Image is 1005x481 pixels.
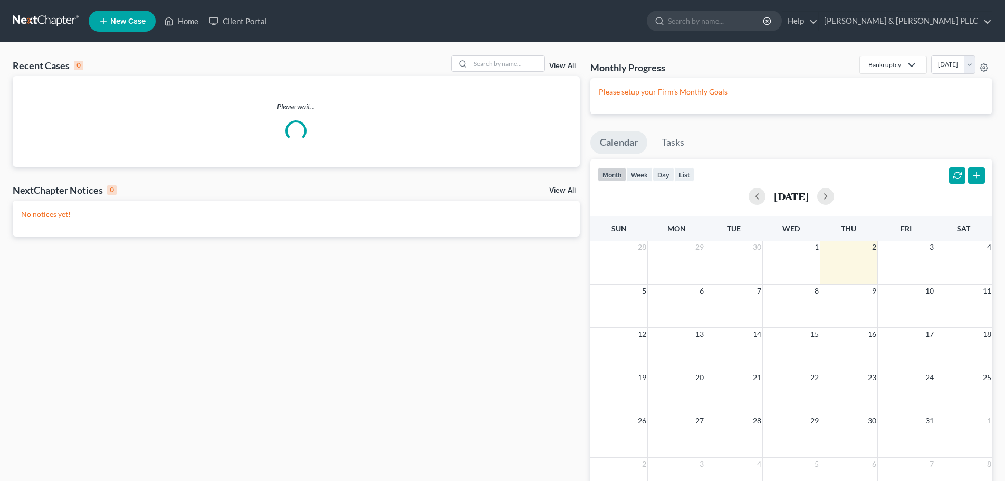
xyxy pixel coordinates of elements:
[924,285,935,297] span: 10
[694,241,705,253] span: 29
[13,184,117,196] div: NextChapter Notices
[871,285,877,297] span: 9
[813,285,820,297] span: 8
[13,59,83,72] div: Recent Cases
[809,371,820,384] span: 22
[901,224,912,233] span: Fri
[637,241,647,253] span: 28
[871,241,877,253] span: 2
[752,328,762,341] span: 14
[698,285,705,297] span: 6
[107,185,117,195] div: 0
[74,61,83,70] div: 0
[841,224,856,233] span: Thu
[637,414,647,427] span: 26
[549,187,576,194] a: View All
[809,414,820,427] span: 29
[957,224,970,233] span: Sat
[867,328,877,341] span: 16
[611,224,627,233] span: Sun
[752,371,762,384] span: 21
[986,458,992,470] span: 8
[813,241,820,253] span: 1
[590,61,665,74] h3: Monthly Progress
[674,167,694,182] button: list
[626,167,653,182] button: week
[867,414,877,427] span: 30
[756,458,762,470] span: 4
[598,167,626,182] button: month
[21,209,571,220] p: No notices yet!
[667,224,686,233] span: Mon
[782,224,800,233] span: Wed
[641,285,647,297] span: 5
[110,17,146,25] span: New Case
[752,241,762,253] span: 30
[982,371,992,384] span: 25
[924,414,935,427] span: 31
[653,167,674,182] button: day
[204,12,272,31] a: Client Portal
[924,371,935,384] span: 24
[471,56,544,71] input: Search by name...
[924,328,935,341] span: 17
[871,458,877,470] span: 6
[929,241,935,253] span: 3
[756,285,762,297] span: 7
[982,285,992,297] span: 11
[549,62,576,70] a: View All
[986,241,992,253] span: 4
[637,328,647,341] span: 12
[813,458,820,470] span: 5
[774,191,809,202] h2: [DATE]
[868,60,901,69] div: Bankruptcy
[590,131,647,154] a: Calendar
[694,414,705,427] span: 27
[727,224,741,233] span: Tue
[698,458,705,470] span: 3
[782,12,818,31] a: Help
[599,87,984,97] p: Please setup your Firm's Monthly Goals
[13,101,580,112] p: Please wait...
[867,371,877,384] span: 23
[652,131,694,154] a: Tasks
[819,12,992,31] a: [PERSON_NAME] & [PERSON_NAME] PLLC
[986,414,992,427] span: 1
[929,458,935,470] span: 7
[637,371,647,384] span: 19
[809,328,820,341] span: 15
[982,328,992,341] span: 18
[641,458,647,470] span: 2
[159,12,204,31] a: Home
[694,371,705,384] span: 20
[694,328,705,341] span: 13
[668,11,764,31] input: Search by name...
[752,414,762,427] span: 28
